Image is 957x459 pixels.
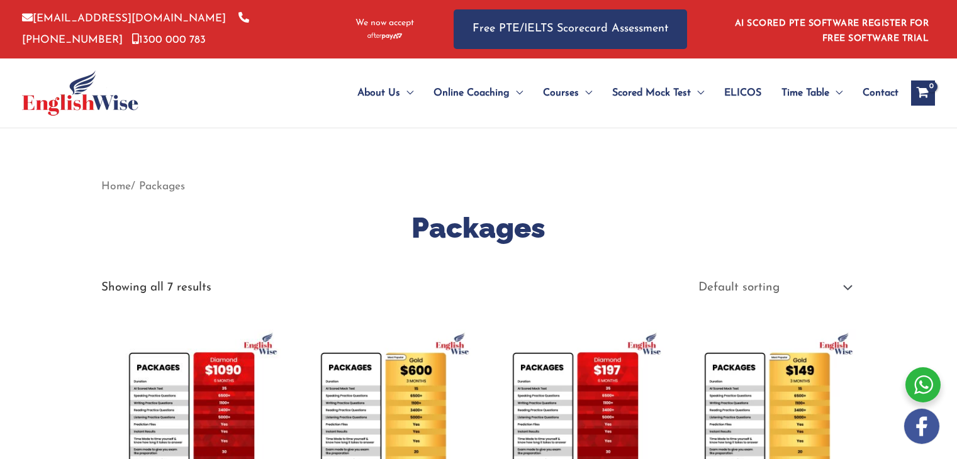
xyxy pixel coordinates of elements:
a: [PHONE_NUMBER] [22,13,249,45]
nav: Site Navigation: Main Menu [327,71,898,115]
a: View Shopping Cart, empty [911,80,935,106]
img: cropped-ew-logo [22,70,138,116]
span: Online Coaching [434,71,510,115]
a: About UsMenu Toggle [347,71,423,115]
a: Contact [853,71,898,115]
a: ELICOS [714,71,771,115]
span: About Us [357,71,400,115]
span: Menu Toggle [829,71,842,115]
select: Shop order [688,276,856,300]
aside: Header Widget 1 [727,9,935,50]
span: Menu Toggle [579,71,592,115]
a: Time TableMenu Toggle [771,71,853,115]
span: Courses [543,71,579,115]
a: Home [101,181,131,192]
a: Scored Mock TestMenu Toggle [602,71,714,115]
a: Free PTE/IELTS Scorecard Assessment [454,9,687,49]
a: 1300 000 783 [132,35,206,45]
span: Menu Toggle [510,71,523,115]
a: CoursesMenu Toggle [533,71,602,115]
img: Afterpay-Logo [367,33,402,40]
nav: Breadcrumb [101,176,856,197]
a: Online CoachingMenu Toggle [423,71,533,115]
span: We now accept [355,17,414,30]
p: Showing all 7 results [101,282,211,294]
span: Time Table [781,71,829,115]
a: AI SCORED PTE SOFTWARE REGISTER FOR FREE SOFTWARE TRIAL [735,19,929,43]
span: Scored Mock Test [612,71,691,115]
span: Contact [863,71,898,115]
span: ELICOS [724,71,761,115]
h1: Packages [101,208,856,248]
a: [EMAIL_ADDRESS][DOMAIN_NAME] [22,13,226,24]
img: white-facebook.png [904,409,939,444]
span: Menu Toggle [691,71,704,115]
span: Menu Toggle [400,71,413,115]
